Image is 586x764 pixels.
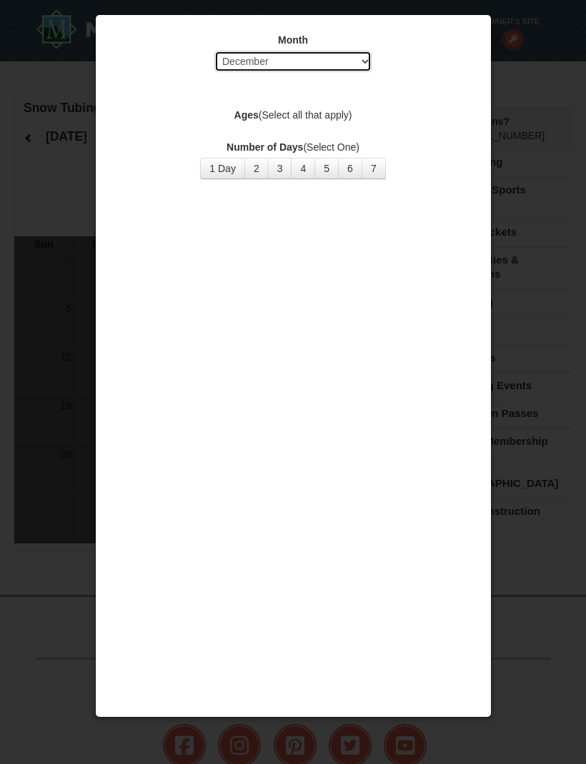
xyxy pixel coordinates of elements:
[114,108,473,122] label: (Select all that apply)
[268,158,292,179] button: 3
[314,158,339,179] button: 5
[200,158,245,179] button: 1 Day
[362,158,386,179] button: 7
[291,158,315,179] button: 4
[244,158,269,179] button: 2
[234,109,259,121] strong: Ages
[114,140,473,154] label: (Select One)
[338,158,362,179] button: 6
[227,141,303,153] strong: Number of Days
[278,34,308,46] strong: Month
